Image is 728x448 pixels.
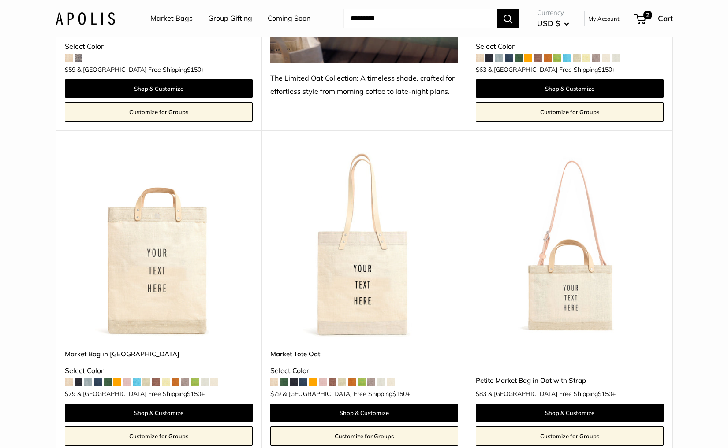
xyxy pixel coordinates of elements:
[65,390,75,398] span: $79
[268,12,310,25] a: Coming Soon
[65,102,253,122] a: Customize for Groups
[65,79,253,98] a: Shop & Customize
[598,66,612,74] span: $150
[150,12,193,25] a: Market Bags
[476,102,664,122] a: Customize for Groups
[476,152,664,340] a: Petite Market Bag in Oat with StrapPetite Market Bag in Oat with Strap
[537,16,569,30] button: USD $
[65,40,253,53] div: Select Color
[598,390,612,398] span: $150
[187,66,201,74] span: $150
[270,152,458,340] a: Market Tote OatMarket Tote Oat
[187,390,201,398] span: $150
[588,13,620,24] a: My Account
[65,426,253,446] a: Customize for Groups
[65,404,253,422] a: Shop & Customize
[497,9,519,28] button: Search
[476,66,486,74] span: $63
[270,152,458,340] img: Market Tote Oat
[65,349,253,359] a: Market Bag in [GEOGRAPHIC_DATA]
[270,364,458,378] div: Select Color
[476,404,664,422] a: Shop & Customize
[270,426,458,446] a: Customize for Groups
[270,349,458,359] a: Market Tote Oat
[635,11,673,26] a: 2 Cart
[476,79,664,98] a: Shop & Customize
[65,152,253,340] img: Market Bag in Oat
[270,72,458,98] div: The Limited Oat Collection: A timeless shade, crafted for effortless style from morning coffee to...
[488,391,616,397] span: & [GEOGRAPHIC_DATA] Free Shipping +
[658,14,673,23] span: Cart
[208,12,252,25] a: Group Gifting
[488,67,616,73] span: & [GEOGRAPHIC_DATA] Free Shipping +
[343,9,497,28] input: Search...
[476,426,664,446] a: Customize for Groups
[392,390,407,398] span: $150
[56,12,115,25] img: Apolis
[77,67,205,73] span: & [GEOGRAPHIC_DATA] Free Shipping +
[476,390,486,398] span: $83
[476,152,664,340] img: Petite Market Bag in Oat with Strap
[283,391,410,397] span: & [GEOGRAPHIC_DATA] Free Shipping +
[65,66,75,74] span: $59
[537,7,569,19] span: Currency
[77,391,205,397] span: & [GEOGRAPHIC_DATA] Free Shipping +
[270,404,458,422] a: Shop & Customize
[270,390,281,398] span: $79
[537,19,560,28] span: USD $
[476,375,664,385] a: Petite Market Bag in Oat with Strap
[643,11,652,19] span: 2
[65,152,253,340] a: Market Bag in OatMarket Bag in Oat
[65,364,253,378] div: Select Color
[476,40,664,53] div: Select Color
